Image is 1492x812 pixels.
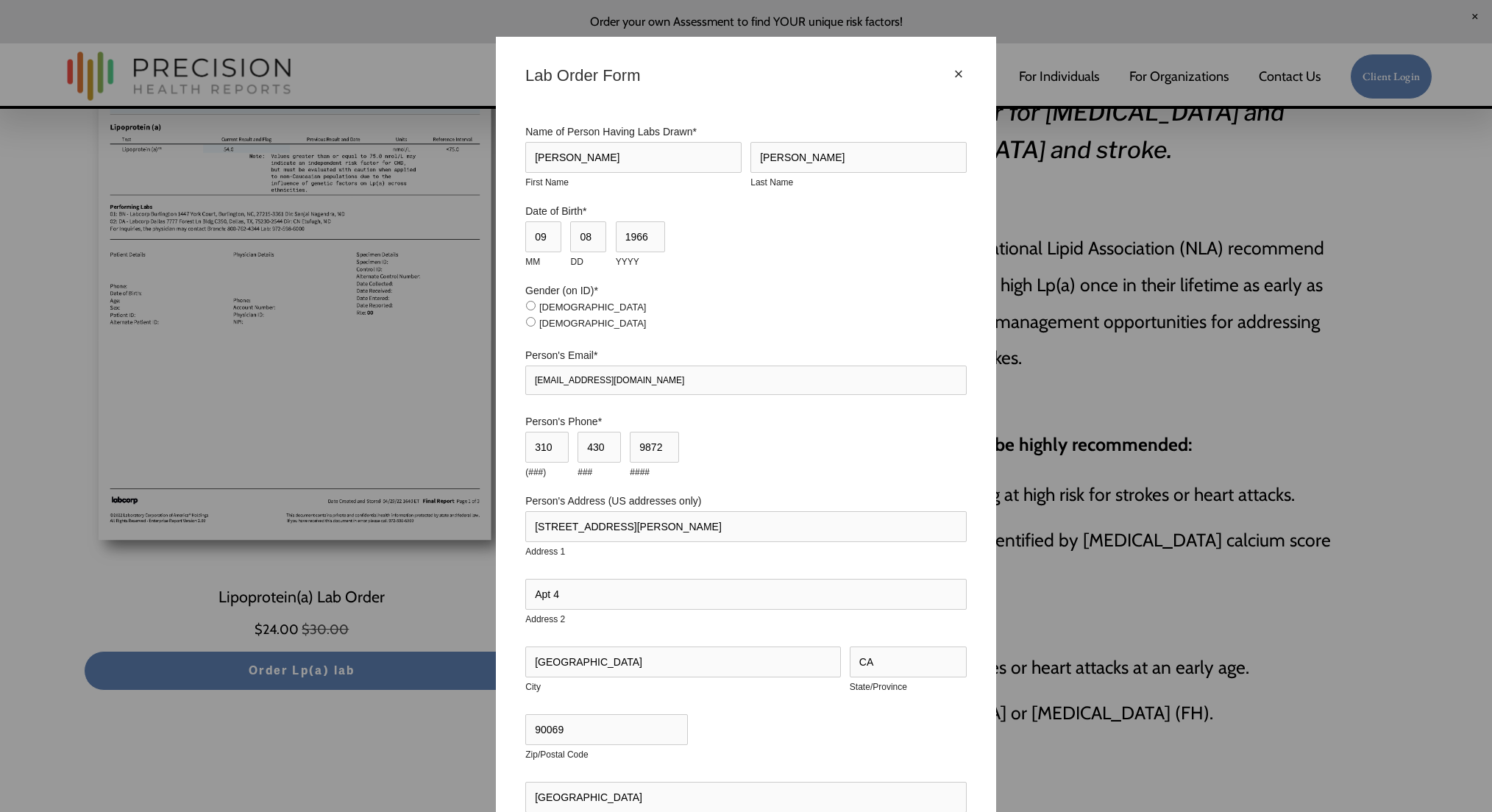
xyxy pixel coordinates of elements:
legend: Person's Address (US addresses only) [525,495,701,507]
input: Address 2 [525,579,967,610]
span: ### [578,467,592,477]
input: Address 1 [525,511,967,542]
span: #### [630,467,650,477]
span: Zip/Postal Code [525,749,588,760]
input: [DEMOGRAPHIC_DATA] [526,301,536,310]
span: First Name [525,177,569,188]
input: Last Name [750,142,967,173]
input: City [525,647,840,677]
input: DD [570,221,606,252]
input: (###) [525,432,569,463]
input: MM [525,221,561,252]
legend: Name of Person Having Labs Drawn [525,126,697,138]
span: MM [525,257,540,267]
div: Close [951,66,967,82]
input: YYYY [616,221,665,252]
span: (###) [525,467,546,477]
span: City [525,682,541,692]
span: DD [570,257,583,267]
input: ### [578,432,621,463]
input: [DEMOGRAPHIC_DATA] [526,317,536,327]
label: [DEMOGRAPHIC_DATA] [526,302,646,313]
label: [DEMOGRAPHIC_DATA] [526,318,646,329]
span: Last Name [750,177,793,188]
span: YYYY [616,257,639,267]
input: #### [630,432,679,463]
iframe: Chat Widget [1227,624,1492,812]
legend: Gender (on ID) [525,285,598,296]
label: Person's Email [525,349,967,361]
input: State/Province [850,647,967,677]
input: Zip/Postal Code [525,714,687,745]
span: State/Province [850,682,907,692]
div: Lab Order Form [525,66,951,85]
legend: Person's Phone [525,416,602,427]
input: First Name [525,142,742,173]
legend: Date of Birth [525,205,586,217]
span: Address 2 [525,614,565,624]
span: Address 1 [525,546,565,557]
